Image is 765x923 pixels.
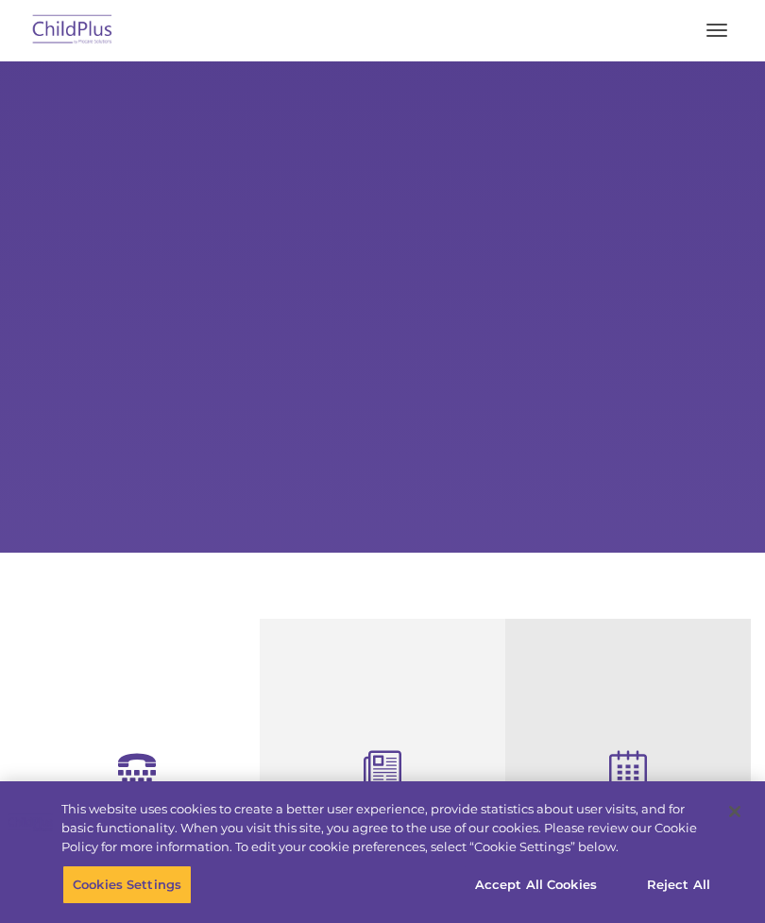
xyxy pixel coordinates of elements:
[714,791,756,832] button: Close
[620,864,738,904] button: Reject All
[61,800,712,856] div: This website uses cookies to create a better user experience, provide statistics about user visit...
[62,864,192,904] button: Cookies Settings
[465,864,607,904] button: Accept All Cookies
[28,9,117,53] img: ChildPlus by Procare Solutions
